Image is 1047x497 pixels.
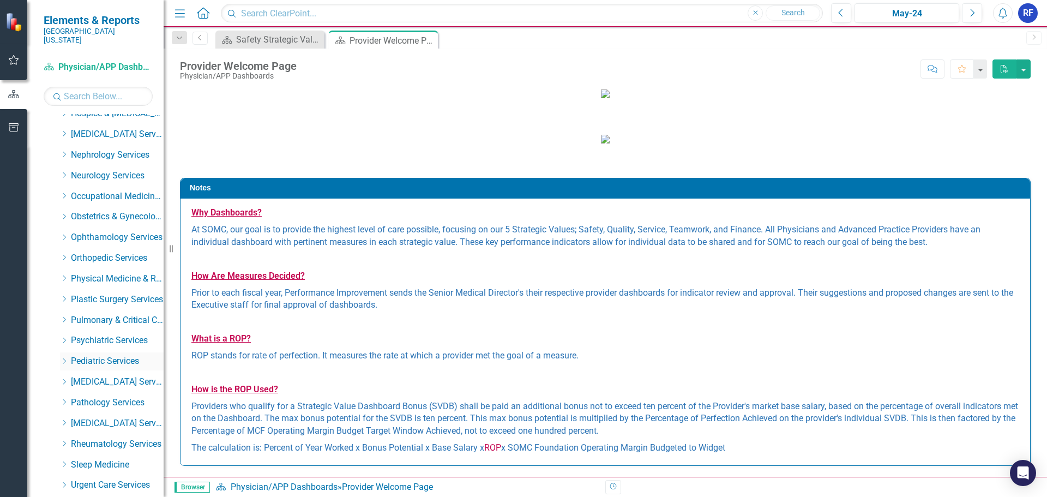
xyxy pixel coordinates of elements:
span: The calculation is: Percent of Year Worked x Bonus Potential x Base Salary x x SOMC Foundation Op... [191,442,725,453]
h3: Notes [190,184,1025,192]
a: Neurology Services [71,170,164,182]
a: Physical Medicine & Rehabilitation Services [71,273,164,285]
a: Plastic Surgery Services [71,294,164,306]
div: Provider Welcome Page [350,34,435,47]
a: Sleep Medicine [71,459,164,471]
a: [MEDICAL_DATA] Services [71,417,164,430]
span: ROP stands for rate of perfection. It measures the rate at which a provider met the goal of a mea... [191,350,579,361]
a: Obstetrics & Gynecology [71,211,164,223]
img: ClearPoint Strategy [5,12,25,31]
span: Elements & Reports [44,14,153,27]
a: Pulmonary & Critical Care Services [71,314,164,327]
span: Prior to each fiscal year, Performance Improvement sends the Senior Medical Director's their resp... [191,288,1013,310]
a: Ophthamology Services [71,231,164,244]
a: Psychiatric Services [71,334,164,347]
span: ROP [484,442,501,453]
span: Browser [174,482,210,493]
div: May-24 [858,7,955,20]
div: Safety Strategic Value Dashboard [236,33,322,46]
a: Occupational Medicine Services [71,190,164,203]
img: SOMC%20Logo.png [601,89,610,98]
a: Physician/APP Dashboards [231,482,338,492]
strong: What is a ROP? [191,333,251,344]
img: mceclip1.png [601,135,610,143]
span: At SOMC, our goal is to provide the highest level of care possible, focusing on our 5 Strategic V... [191,224,980,247]
a: Orthopedic Services [71,252,164,265]
a: Pathology Services [71,397,164,409]
strong: How Are Measures Decided? [191,271,305,281]
span: Search [781,8,805,17]
small: [GEOGRAPHIC_DATA][US_STATE] [44,27,153,45]
div: Provider Welcome Page [342,482,433,492]
a: Physician/APP Dashboards [44,61,153,74]
strong: Why Dashboards? [191,207,262,218]
button: RF [1018,3,1038,23]
a: Safety Strategic Value Dashboard [218,33,322,46]
div: Provider Welcome Page [180,60,297,72]
span: Providers who qualify for a Strategic Value Dashboard Bonus (SVDB) shall be paid an additional bo... [191,401,1018,436]
div: » [215,481,597,494]
a: Pediatric Services [71,355,164,368]
a: Nephrology Services [71,149,164,161]
a: Rheumatology Services [71,438,164,451]
a: [MEDICAL_DATA] Services [71,376,164,388]
div: Physician/APP Dashboards [180,72,297,80]
button: May-24 [855,3,959,23]
input: Search ClearPoint... [221,4,823,23]
button: Search [766,5,820,21]
a: Hospice & [MEDICAL_DATA] Services [71,107,164,120]
strong: How is the ROP Used? [191,384,278,394]
div: Open Intercom Messenger [1010,460,1036,486]
a: Urgent Care Services [71,479,164,492]
input: Search Below... [44,87,153,106]
a: [MEDICAL_DATA] Services [71,128,164,141]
